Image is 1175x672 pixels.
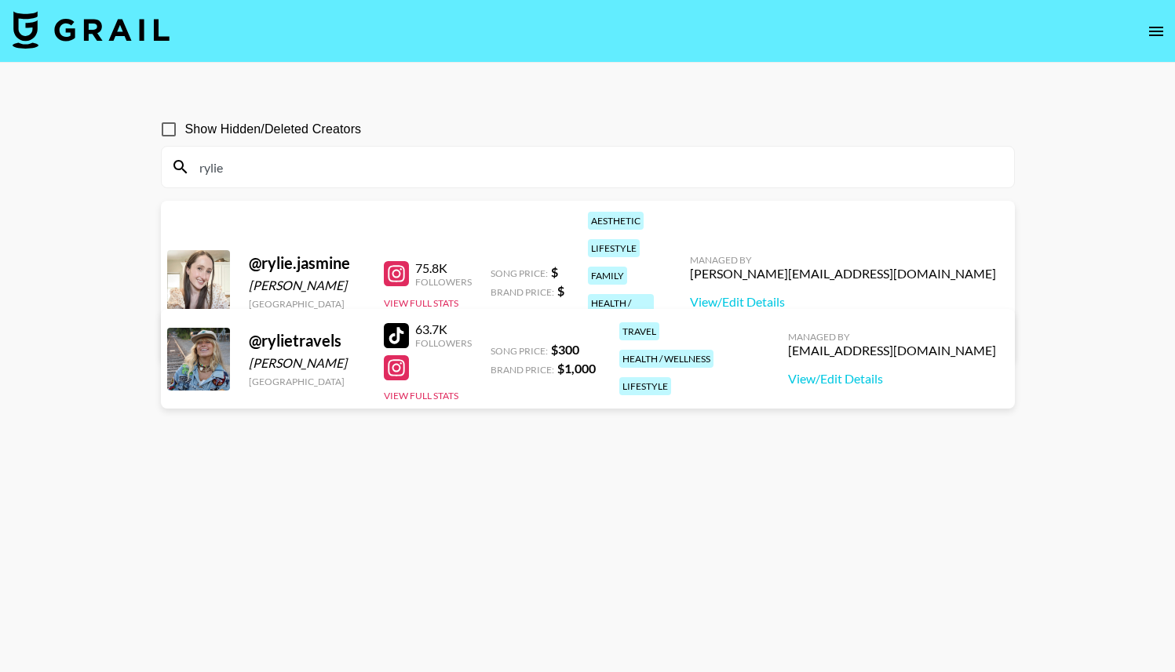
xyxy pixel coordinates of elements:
[249,376,365,387] div: [GEOGRAPHIC_DATA]
[551,342,579,357] strong: $ 300
[1140,16,1172,47] button: open drawer
[415,260,472,276] div: 75.8K
[557,283,564,298] strong: $
[491,364,554,376] span: Brand Price:
[249,298,365,310] div: [GEOGRAPHIC_DATA]
[491,345,548,357] span: Song Price:
[588,239,640,257] div: lifestyle
[690,294,996,310] a: View/Edit Details
[185,120,362,139] span: Show Hidden/Deleted Creators
[13,11,170,49] img: Grail Talent
[249,253,365,273] div: @ rylie.jasmine
[415,321,472,337] div: 63.7K
[588,294,654,324] div: health / wellness
[619,377,671,395] div: lifestyle
[491,267,548,279] span: Song Price:
[588,267,627,285] div: family
[588,212,644,230] div: aesthetic
[619,322,659,340] div: travel
[415,276,472,288] div: Followers
[619,350,713,368] div: health / wellness
[788,331,996,343] div: Managed By
[788,343,996,358] div: [EMAIL_ADDRESS][DOMAIN_NAME]
[384,297,458,309] button: View Full Stats
[384,390,458,401] button: View Full Stats
[491,286,554,298] span: Brand Price:
[249,355,365,371] div: [PERSON_NAME]
[249,331,365,351] div: @ rylietravels
[551,264,558,279] strong: $
[788,371,996,387] a: View/Edit Details
[690,254,996,266] div: Managed By
[415,337,472,349] div: Followers
[249,278,365,293] div: [PERSON_NAME]
[190,154,1005,180] input: Search by User Name
[557,361,596,376] strong: $ 1,000
[690,266,996,282] div: [PERSON_NAME][EMAIL_ADDRESS][DOMAIN_NAME]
